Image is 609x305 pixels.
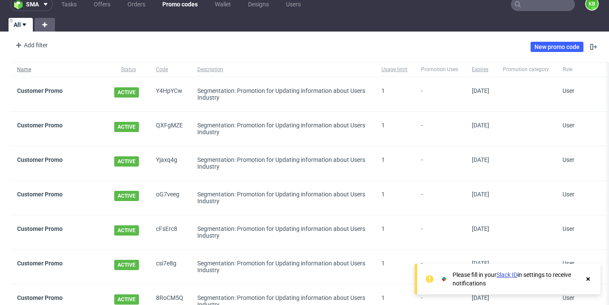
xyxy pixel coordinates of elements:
[381,260,385,267] span: 1
[563,225,574,232] span: User
[381,294,385,301] span: 1
[472,191,489,198] span: [DATE]
[472,225,489,232] span: [DATE]
[563,156,574,163] span: User
[381,156,385,163] span: 1
[381,87,385,94] span: 1
[421,66,458,73] span: Promotion Uses
[17,87,63,94] a: Customer Promo
[17,156,63,163] a: Customer Promo
[156,122,184,135] span: QXFgMZE
[9,18,33,32] a: All
[421,225,458,239] span: -
[563,260,574,267] span: User
[114,260,139,270] span: ACTIVE
[156,191,184,204] span: oG7veeg
[472,294,489,301] span: [DATE]
[197,191,368,204] div: Segmentation: Promotion for Updating information about Users Industry
[381,122,385,129] span: 1
[17,294,63,301] a: Customer Promo
[114,225,139,236] span: ACTIVE
[114,87,139,98] span: ACTIVE
[563,122,574,129] span: User
[114,191,139,201] span: ACTIVE
[17,225,63,232] a: Customer Promo
[421,87,458,101] span: -
[381,225,385,232] span: 1
[421,122,458,135] span: -
[197,87,368,101] div: Segmentation: Promotion for Updating information about Users Industry
[197,156,368,170] div: Segmentation: Promotion for Updating information about Users Industry
[114,66,142,73] span: Status
[197,225,368,239] div: Segmentation: Promotion for Updating information about Users Industry
[156,225,184,239] span: cFsErc8
[156,66,184,73] span: Code
[26,1,39,7] span: sma
[156,156,184,170] span: Yjaxq4g
[156,260,184,273] span: csi7e8g
[563,66,604,73] span: Rule
[197,66,368,73] span: Description
[503,66,549,73] span: Promotion category
[496,271,517,278] a: Slack ID
[114,122,139,132] span: ACTIVE
[114,156,139,167] span: ACTIVE
[17,66,101,73] span: Name
[472,87,489,94] span: [DATE]
[421,191,458,204] span: -
[531,42,583,52] a: New promo code
[197,122,368,135] div: Segmentation: Promotion for Updating information about Users Industry
[440,275,448,283] img: Slack
[563,294,574,301] span: User
[17,122,63,129] a: Customer Promo
[381,66,407,73] span: Usage limit
[563,87,574,94] span: User
[156,87,184,101] span: Y4HpYCw
[381,191,385,198] span: 1
[17,191,63,198] a: Customer Promo
[453,270,580,288] div: Please fill in your in settings to receive notifications
[114,294,139,305] span: ACTIVE
[17,260,63,267] a: Customer Promo
[421,156,458,170] span: -
[472,66,489,73] span: Expires
[472,122,489,129] span: [DATE]
[421,260,458,273] span: -
[197,260,368,273] div: Segmentation: Promotion for Updating information about Users Industry
[563,191,574,198] span: User
[472,260,489,267] span: [DATE]
[12,38,49,52] div: Add filter
[472,156,489,163] span: [DATE]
